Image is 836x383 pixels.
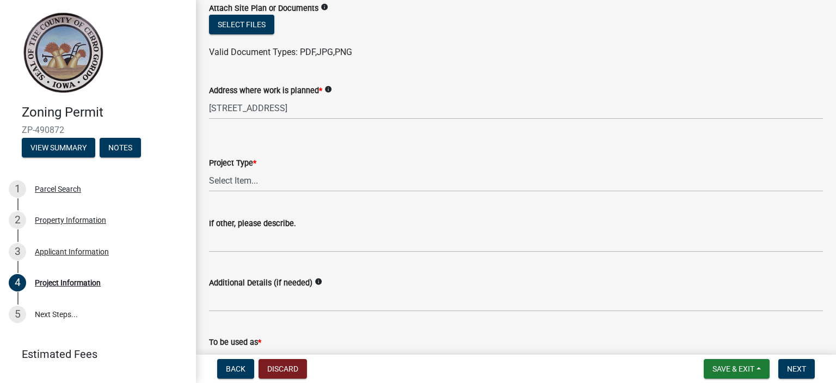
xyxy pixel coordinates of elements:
div: 1 [9,180,26,198]
span: Save & Exit [712,364,754,373]
button: Select files [209,15,274,34]
div: Applicant Information [35,248,109,256]
div: 5 [9,306,26,323]
span: Back [226,364,245,373]
h4: Zoning Permit [22,105,187,120]
i: info [324,86,332,93]
label: If other, please describe. [209,220,296,228]
label: Project Type [209,160,256,167]
wm-modal-confirm: Notes [100,144,141,153]
wm-modal-confirm: Summary [22,144,95,153]
div: Property Information [35,216,106,224]
button: Back [217,359,254,379]
img: Cerro Gordo County, Iowa [22,11,104,93]
span: Valid Document Types: PDF,JPG,PNG [209,47,352,57]
div: 2 [9,211,26,229]
label: Attach Site Plan or Documents [209,5,318,13]
button: Next [778,359,815,379]
span: ZP-490872 [22,125,174,135]
label: Address where work is planned [209,87,322,95]
span: Next [787,364,806,373]
a: Estimated Fees [9,343,179,365]
button: View Summary [22,138,95,157]
button: Notes [100,138,141,157]
label: To be used as [209,339,261,346]
button: Save & Exit [704,359,770,379]
button: Discard [259,359,307,379]
i: info [315,278,322,285]
i: info [321,3,328,11]
div: Parcel Search [35,185,81,193]
div: 3 [9,243,26,260]
div: 4 [9,274,26,291]
label: Additional Details (if needed) [209,279,312,287]
div: Project Information [35,279,101,287]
